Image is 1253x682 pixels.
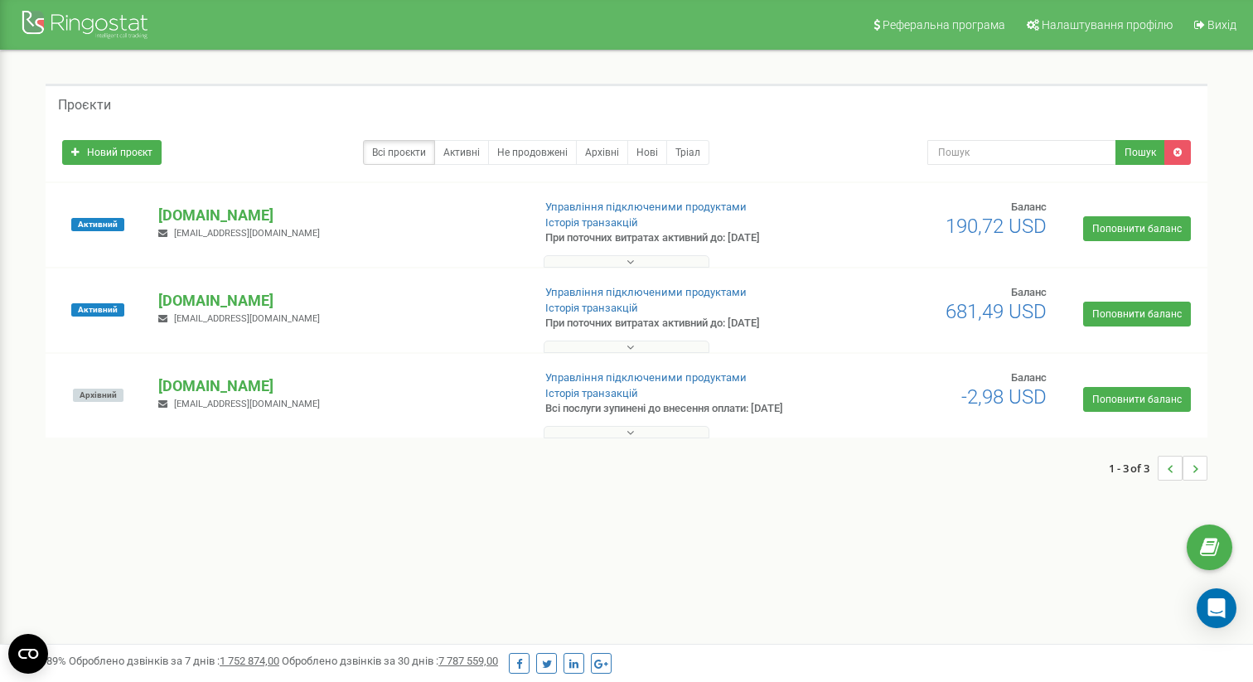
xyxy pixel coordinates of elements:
a: Поповнити баланс [1083,302,1191,326]
nav: ... [1109,439,1207,497]
span: Активний [71,303,124,317]
span: 190,72 USD [946,215,1047,238]
span: Налаштування профілю [1042,18,1173,31]
a: Новий проєкт [62,140,162,165]
button: Open CMP widget [8,634,48,674]
span: Архівний [73,389,123,402]
span: Оброблено дзвінків за 30 днів : [282,655,498,667]
a: Поповнити баланс [1083,387,1191,412]
a: Управління підключеними продуктами [545,371,747,384]
a: Управління підключеними продуктами [545,201,747,213]
a: Тріал [666,140,709,165]
span: Баланс [1011,286,1047,298]
h5: Проєкти [58,98,111,113]
p: [DOMAIN_NAME] [158,290,518,312]
div: Open Intercom Messenger [1197,588,1236,628]
span: Баланс [1011,201,1047,213]
input: Пошук [927,140,1116,165]
u: 1 752 874,00 [220,655,279,667]
span: Баланс [1011,371,1047,384]
u: 7 787 559,00 [438,655,498,667]
span: [EMAIL_ADDRESS][DOMAIN_NAME] [174,228,320,239]
span: -2,98 USD [961,385,1047,409]
span: Оброблено дзвінків за 7 днів : [69,655,279,667]
p: [DOMAIN_NAME] [158,375,518,397]
a: Всі проєкти [363,140,435,165]
span: Реферальна програма [883,18,1005,31]
button: Пошук [1115,140,1165,165]
span: [EMAIL_ADDRESS][DOMAIN_NAME] [174,399,320,409]
a: Активні [434,140,489,165]
span: 681,49 USD [946,300,1047,323]
p: При поточних витратах активний до: [DATE] [545,316,809,331]
a: Історія транзакцій [545,216,638,229]
span: 1 - 3 of 3 [1109,456,1158,481]
p: Всі послуги зупинені до внесення оплати: [DATE] [545,401,809,417]
span: [EMAIL_ADDRESS][DOMAIN_NAME] [174,313,320,324]
a: Не продовжені [488,140,577,165]
a: Історія транзакцій [545,302,638,314]
span: Вихід [1207,18,1236,31]
a: Архівні [576,140,628,165]
p: [DOMAIN_NAME] [158,205,518,226]
a: Управління підключеними продуктами [545,286,747,298]
span: Активний [71,218,124,231]
a: Історія транзакцій [545,387,638,399]
p: При поточних витратах активний до: [DATE] [545,230,809,246]
a: Нові [627,140,667,165]
a: Поповнити баланс [1083,216,1191,241]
